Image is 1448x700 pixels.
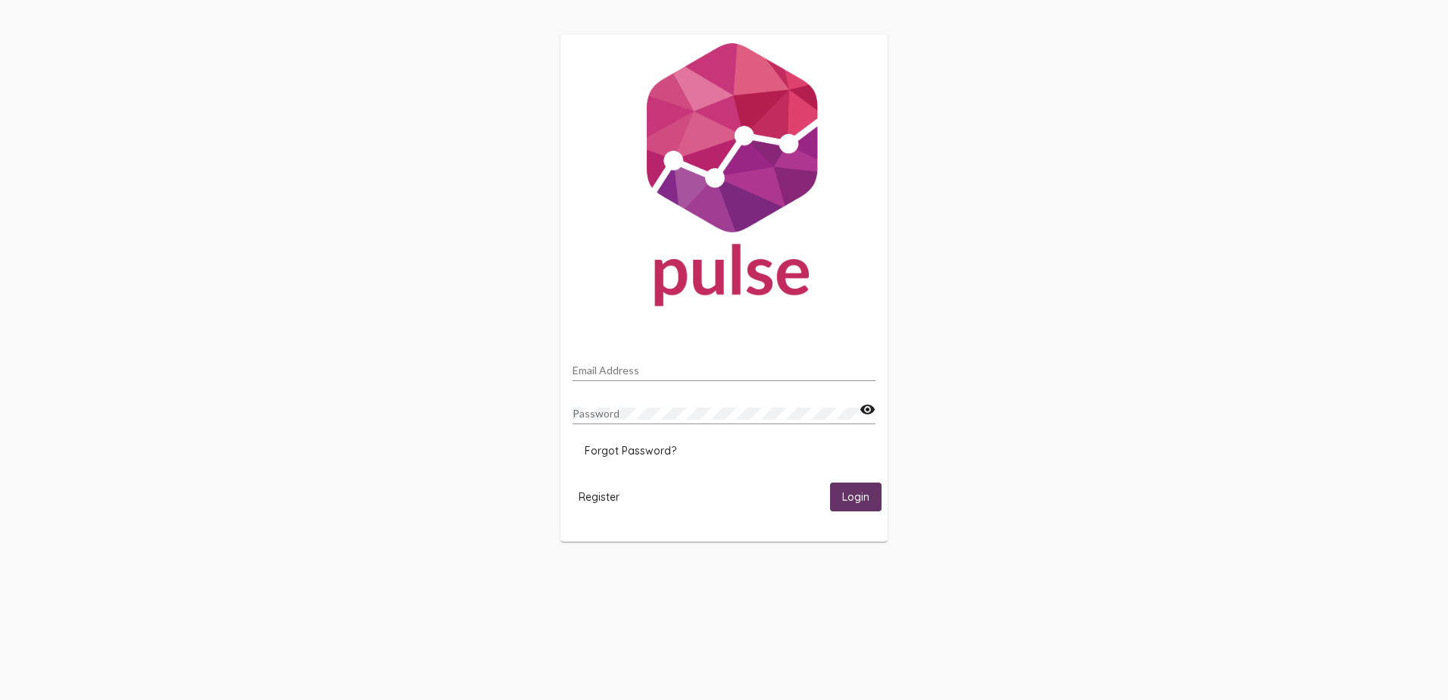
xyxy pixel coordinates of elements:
mat-icon: visibility [860,401,875,419]
span: Register [579,490,619,504]
button: Forgot Password? [573,437,688,464]
button: Login [830,483,882,511]
img: Pulse For Good Logo [560,35,888,321]
span: Forgot Password? [585,444,676,458]
span: Login [842,491,869,505]
button: Register [566,483,632,511]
